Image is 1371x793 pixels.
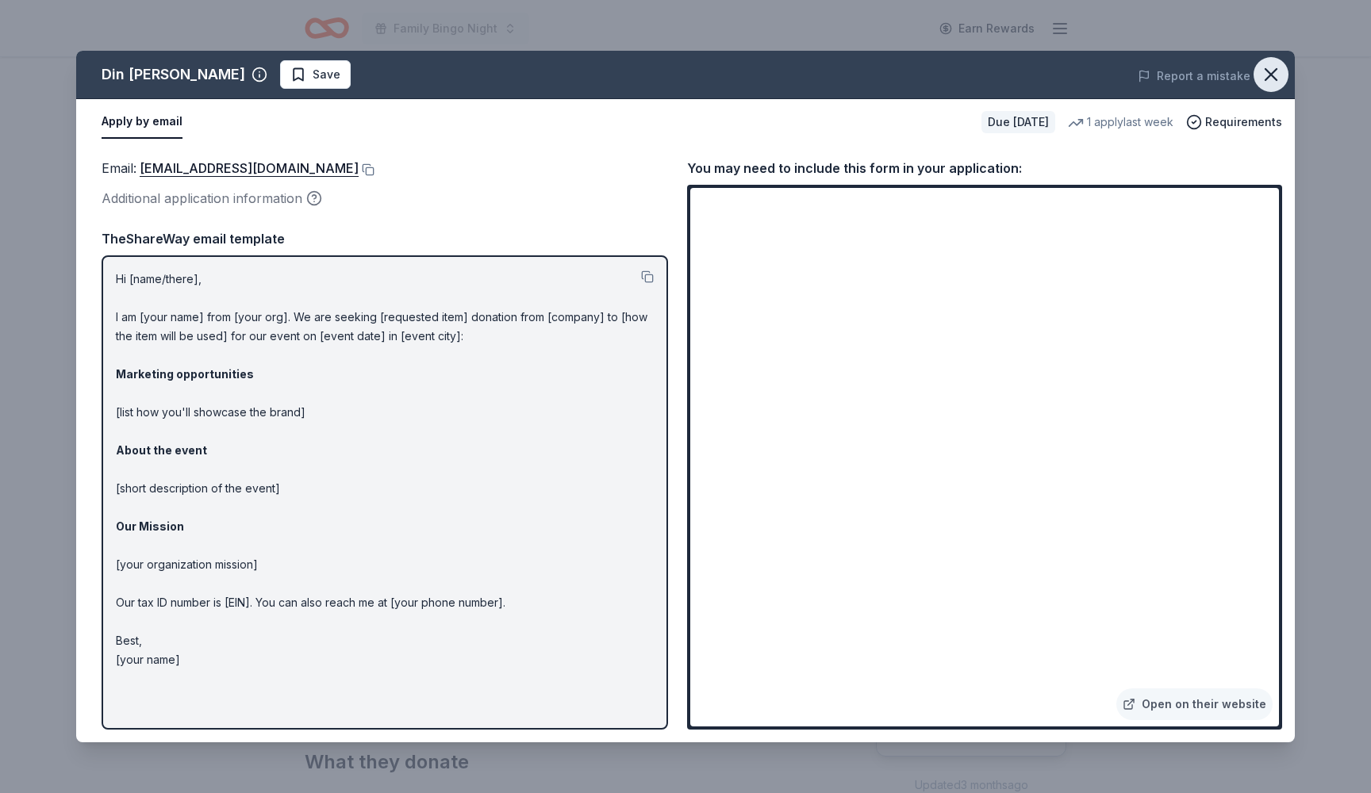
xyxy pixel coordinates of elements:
[1138,67,1250,86] button: Report a mistake
[1186,113,1282,132] button: Requirements
[1205,113,1282,132] span: Requirements
[102,188,668,209] div: Additional application information
[280,60,351,89] button: Save
[687,158,1282,178] div: You may need to include this form in your application:
[1116,688,1273,720] a: Open on their website
[1068,113,1173,132] div: 1 apply last week
[116,270,654,669] p: Hi [name/there], I am [your name] from [your org]. We are seeking [requested item] donation from ...
[116,443,207,457] strong: About the event
[102,62,245,87] div: Din [PERSON_NAME]
[102,228,668,249] div: TheShareWay email template
[102,105,182,139] button: Apply by email
[116,519,184,533] strong: Our Mission
[140,158,359,178] a: [EMAIL_ADDRESS][DOMAIN_NAME]
[313,65,340,84] span: Save
[102,160,359,176] span: Email :
[981,111,1055,133] div: Due [DATE]
[116,367,254,381] strong: Marketing opportunities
